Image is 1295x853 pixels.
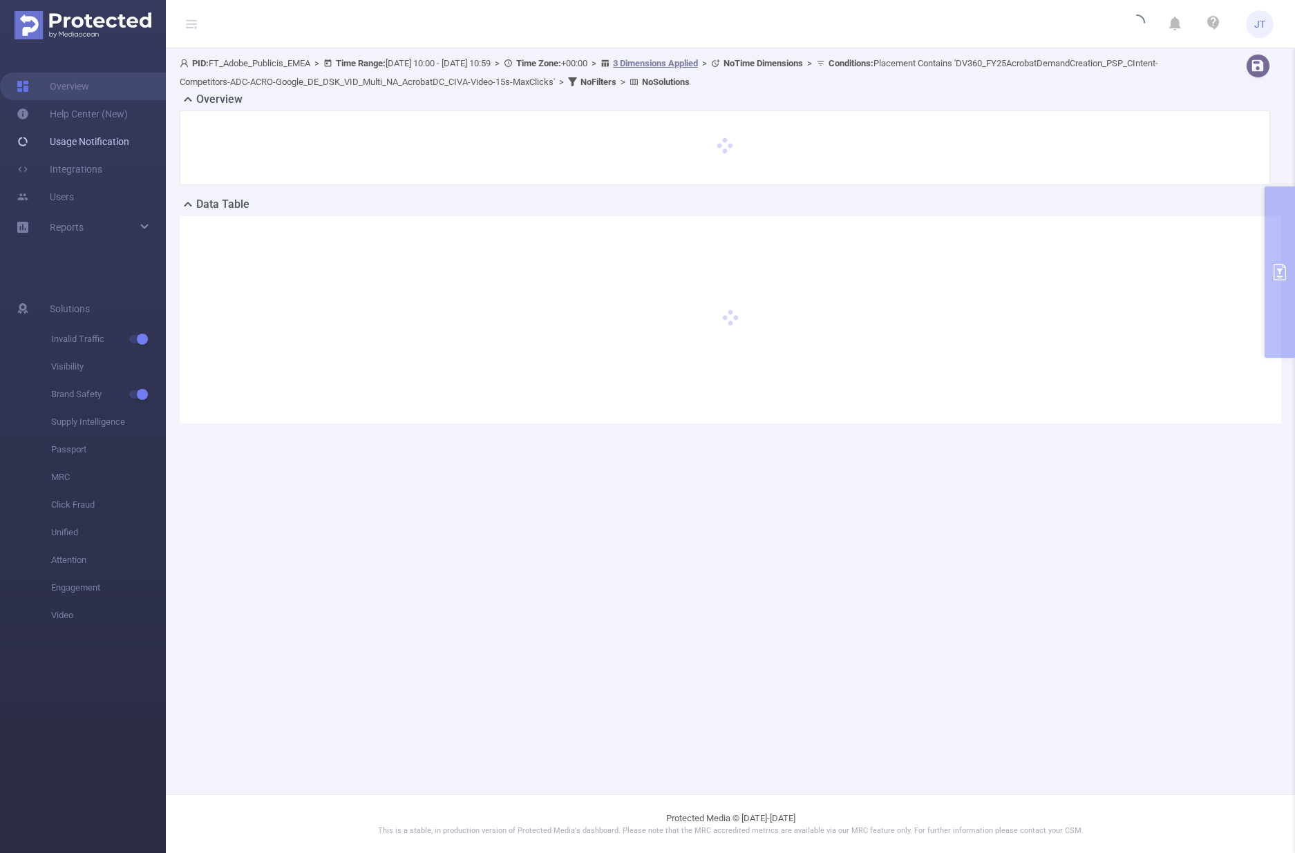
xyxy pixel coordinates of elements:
i: icon: user [180,59,192,68]
a: Overview [17,73,89,100]
i: icon: loading [1128,15,1145,34]
b: No Time Dimensions [724,58,803,68]
a: Help Center (New) [17,100,128,128]
b: No Filters [580,77,616,87]
b: Time Zone: [516,58,561,68]
span: Engagement [51,574,166,602]
a: Reports [50,213,84,241]
span: FT_Adobe_Publicis_EMEA [DATE] 10:00 - [DATE] 10:59 +00:00 [180,58,1158,87]
span: Attention [51,546,166,574]
a: Usage Notification [17,128,129,155]
span: Supply Intelligence [51,408,166,436]
span: > [555,77,568,87]
h2: Overview [196,91,243,108]
span: Unified [51,519,166,546]
span: Visibility [51,353,166,381]
b: No Solutions [642,77,690,87]
h2: Data Table [196,196,249,213]
span: Video [51,602,166,629]
span: JT [1254,10,1265,38]
span: Reports [50,222,84,233]
span: > [491,58,504,68]
span: MRC [51,463,166,491]
p: This is a stable, in production version of Protected Media's dashboard. Please note that the MRC ... [200,825,1260,837]
span: Click Fraud [51,491,166,519]
b: Conditions : [829,58,873,68]
b: Time Range: [336,58,386,68]
span: Passport [51,436,166,463]
span: > [803,58,816,68]
span: Brand Safety [51,381,166,408]
span: Solutions [50,295,90,323]
a: Integrations [17,155,102,183]
span: Invalid Traffic [51,325,166,353]
footer: Protected Media © [DATE]-[DATE] [166,794,1295,853]
span: > [616,77,630,87]
span: > [698,58,711,68]
a: Users [17,183,74,211]
span: > [310,58,323,68]
u: 3 Dimensions Applied [613,58,698,68]
b: PID: [192,58,209,68]
img: Protected Media [15,11,151,39]
span: > [587,58,601,68]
